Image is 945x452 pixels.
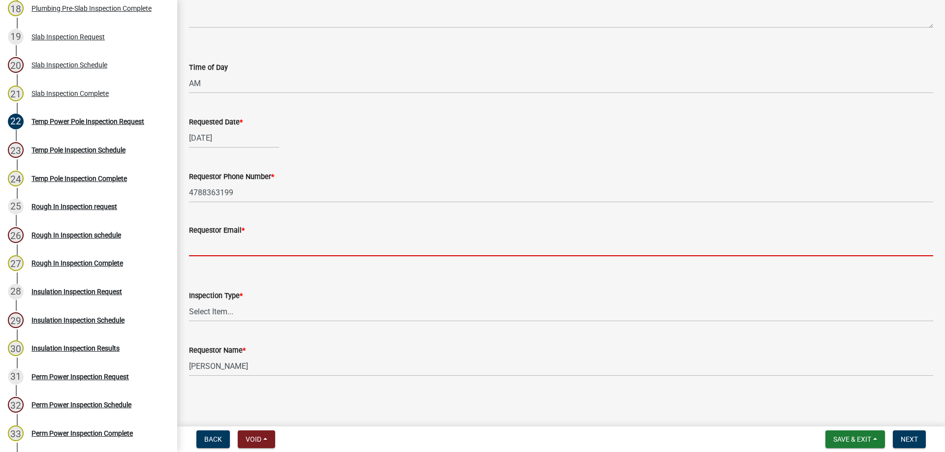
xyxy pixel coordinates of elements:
[8,255,24,271] div: 27
[31,401,131,408] div: Perm Power Inspection Schedule
[189,64,228,71] label: Time of Day
[189,227,245,234] label: Requestor Email
[31,33,105,40] div: Slab Inspection Request
[31,232,121,239] div: Rough In Inspection schedule
[8,369,24,385] div: 31
[8,340,24,356] div: 30
[901,435,918,443] span: Next
[31,203,117,210] div: Rough In Inspection request
[8,29,24,45] div: 19
[31,5,152,12] div: Plumbing Pre-Slab Inspection Complete
[31,147,126,153] div: Temp Pole Inspection Schedule
[8,86,24,101] div: 21
[31,260,123,267] div: Rough In Inspection Complete
[8,227,24,243] div: 26
[8,425,24,441] div: 33
[8,114,24,129] div: 22
[31,118,144,125] div: Temp Power Pole Inspection Request
[8,142,24,158] div: 23
[8,0,24,16] div: 18
[31,288,122,295] div: Insulation Inspection Request
[189,347,246,354] label: Requestor Name
[31,430,133,437] div: Perm Power Inspection Complete
[825,430,885,448] button: Save & Exit
[31,175,127,182] div: Temp Pole Inspection Complete
[189,293,243,300] label: Inspection Type
[196,430,230,448] button: Back
[31,345,120,352] div: Insulation Inspection Results
[238,430,275,448] button: Void
[8,397,24,413] div: 32
[246,435,261,443] span: Void
[189,128,279,148] input: mm/dd/yyyy
[8,284,24,300] div: 28
[8,199,24,214] div: 25
[31,61,107,68] div: Slab Inspection Schedule
[893,430,926,448] button: Next
[8,312,24,328] div: 29
[189,174,274,181] label: Requestor Phone Number
[31,90,109,97] div: Slab Inspection Complete
[189,119,243,126] label: Requested Date
[833,435,871,443] span: Save & Exit
[204,435,222,443] span: Back
[31,373,129,380] div: Perm Power Inspection Request
[8,57,24,73] div: 20
[8,171,24,186] div: 24
[31,317,125,324] div: Insulation Inspection Schedule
